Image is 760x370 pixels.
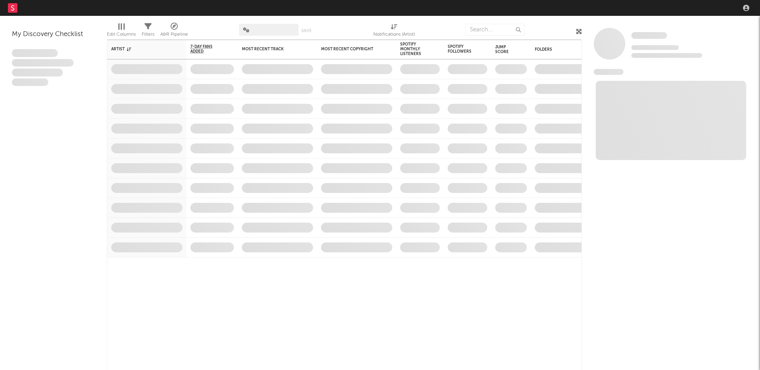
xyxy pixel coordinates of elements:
[242,47,301,51] div: Most Recent Track
[465,24,525,36] input: Search...
[321,47,380,51] div: Most Recent Copyright
[631,32,667,39] span: Some Artist
[12,30,95,39] div: My Discovery Checklist
[631,53,702,58] span: 0 fans last week
[631,45,679,50] span: Tracking Since: [DATE]
[142,20,154,43] div: Filters
[535,47,594,52] div: Folders
[12,78,48,86] span: Aliquam viverra
[448,44,475,54] div: Spotify Followers
[12,49,58,57] span: Lorem ipsum dolor
[301,29,312,33] button: Save
[142,30,154,39] div: Filters
[631,32,667,40] a: Some Artist
[107,20,136,43] div: Edit Columns
[160,20,188,43] div: A&R Pipeline
[160,30,188,39] div: A&R Pipeline
[107,30,136,39] div: Edit Columns
[373,20,415,43] div: Notifications (Artist)
[12,59,74,67] span: Integer aliquet in purus et
[373,30,415,39] div: Notifications (Artist)
[190,44,222,54] span: 7-Day Fans Added
[594,69,623,75] span: News Feed
[12,69,63,76] span: Praesent ac interdum
[495,45,515,54] div: Jump Score
[400,42,428,56] div: Spotify Monthly Listeners
[111,47,171,51] div: Artist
